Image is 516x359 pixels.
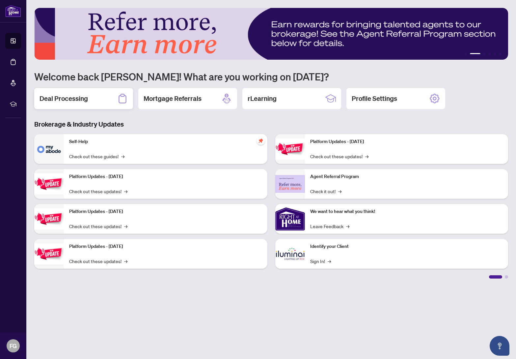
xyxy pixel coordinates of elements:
[465,53,467,56] button: 1
[5,5,21,17] img: logo
[499,53,502,56] button: 6
[124,188,127,195] span: →
[310,138,503,145] p: Platform Updates - [DATE]
[470,53,480,56] button: 2
[490,336,509,356] button: Open asap
[124,257,127,265] span: →
[10,341,17,350] span: FG
[488,53,491,56] button: 4
[69,208,262,215] p: Platform Updates - [DATE]
[310,188,341,195] a: Check it out!→
[124,223,127,230] span: →
[310,173,503,180] p: Agent Referral Program
[69,223,127,230] a: Check out these updates!→
[34,8,508,60] img: Slide 1
[34,173,64,194] img: Platform Updates - September 16, 2025
[34,243,64,264] img: Platform Updates - July 8, 2025
[483,53,486,56] button: 3
[69,188,127,195] a: Check out these updates!→
[365,153,368,160] span: →
[310,153,368,160] a: Check out these updates!→
[34,134,64,164] img: Self-Help
[34,208,64,229] img: Platform Updates - July 21, 2025
[248,94,277,103] h2: rLearning
[121,153,124,160] span: →
[144,94,202,103] h2: Mortgage Referrals
[69,138,262,145] p: Self-Help
[328,257,331,265] span: →
[34,70,508,83] h1: Welcome back [PERSON_NAME]! What are you working on [DATE]?
[310,257,331,265] a: Sign In!→
[494,53,496,56] button: 5
[257,137,265,145] span: pushpin
[69,243,262,250] p: Platform Updates - [DATE]
[275,138,305,159] img: Platform Updates - June 23, 2025
[275,175,305,193] img: Agent Referral Program
[69,173,262,180] p: Platform Updates - [DATE]
[338,188,341,195] span: →
[346,223,349,230] span: →
[352,94,397,103] h2: Profile Settings
[40,94,88,103] h2: Deal Processing
[69,257,127,265] a: Check out these updates!→
[310,208,503,215] p: We want to hear what you think!
[310,223,349,230] a: Leave Feedback→
[275,239,305,269] img: Identify your Client
[275,204,305,234] img: We want to hear what you think!
[310,243,503,250] p: Identify your Client
[34,120,508,129] h3: Brokerage & Industry Updates
[69,153,124,160] a: Check out these guides!→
